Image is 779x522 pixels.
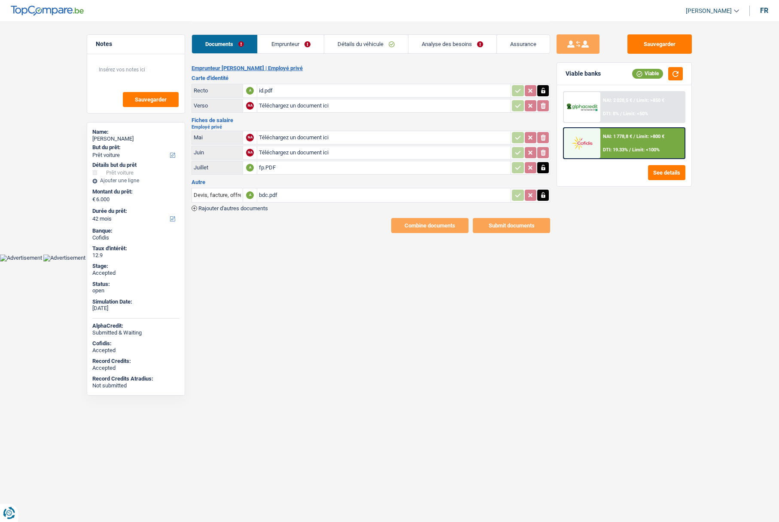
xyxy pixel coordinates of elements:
div: bdc.pdf [259,189,509,202]
button: Sauvegarder [627,34,692,54]
div: A [246,87,254,95]
div: Mai [194,134,241,141]
img: AlphaCredit [566,102,598,112]
div: NA [246,149,254,157]
div: Viable [632,69,663,78]
div: AlphaCredit: [92,322,180,329]
div: A [246,164,254,172]
div: NA [246,134,254,141]
h3: Carte d'identité [192,75,550,81]
div: Juin [194,149,241,156]
div: Not submitted [92,382,180,389]
div: Juillet [194,164,241,171]
label: Durée du prêt: [92,208,178,215]
label: But du prêt: [92,144,178,151]
div: NA [246,102,254,110]
div: Accepted [92,365,180,372]
img: Advertisement [43,255,85,261]
h3: Autre [192,179,550,185]
button: Sauvegarder [123,92,179,107]
img: Cofidis [566,135,598,151]
div: Cofidis [92,234,180,241]
span: / [620,111,622,117]
div: Accepted [92,347,180,354]
span: Sauvegarder [135,97,167,102]
a: [PERSON_NAME] [679,4,739,18]
div: Stage: [92,263,180,270]
div: A [246,191,254,199]
div: Name: [92,129,180,135]
span: Limit: <50% [623,111,648,117]
div: [PERSON_NAME] [92,135,180,142]
div: Accepted [92,270,180,276]
span: / [633,134,635,139]
span: DTI: 8% [603,111,619,117]
button: Combine documents [391,218,469,233]
div: fr [760,6,768,15]
div: Recto [194,87,241,94]
a: Détails du véhicule [324,35,408,53]
span: / [629,147,631,153]
button: Submit documents [473,218,550,233]
div: Simulation Date: [92,298,180,305]
div: Banque: [92,227,180,234]
span: NAI: 2 028,5 € [603,98,632,103]
div: Détails but du prêt [92,162,180,169]
a: Analyse des besoins [408,35,496,53]
span: DTI: 19.33% [603,147,628,153]
span: NAI: 1 778,8 € [603,134,632,139]
div: Verso [194,102,241,109]
h2: Emprunteur [PERSON_NAME] | Employé privé [192,65,550,72]
img: TopCompare Logo [11,6,84,16]
div: Record Credits: [92,358,180,365]
div: Ajouter une ligne [92,178,180,184]
a: Assurance [497,35,550,53]
div: id.pdf [259,84,509,97]
div: Record Credits Atradius: [92,375,180,382]
span: / [633,98,635,103]
div: Submitted & Waiting [92,329,180,336]
div: fp.PDF [259,161,509,174]
div: Status: [92,281,180,288]
span: Limit: >800 € [636,134,664,139]
h2: Employé privé [192,125,550,129]
div: Cofidis: [92,340,180,347]
h5: Notes [96,40,176,48]
div: [DATE] [92,305,180,312]
span: Rajouter d'autres documents [198,206,268,211]
label: Montant du prêt: [92,188,178,195]
span: € [92,196,95,203]
div: Viable banks [566,70,601,77]
a: Documents [192,35,257,53]
button: See details [648,165,685,180]
span: Limit: <100% [632,147,660,153]
span: [PERSON_NAME] [686,7,732,15]
a: Emprunteur [258,35,323,53]
button: Rajouter d'autres documents [192,206,268,211]
div: open [92,287,180,294]
div: Taux d'intérêt: [92,245,180,252]
div: 12.9 [92,252,180,259]
span: Limit: >850 € [636,98,664,103]
h3: Fiches de salaire [192,117,550,123]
